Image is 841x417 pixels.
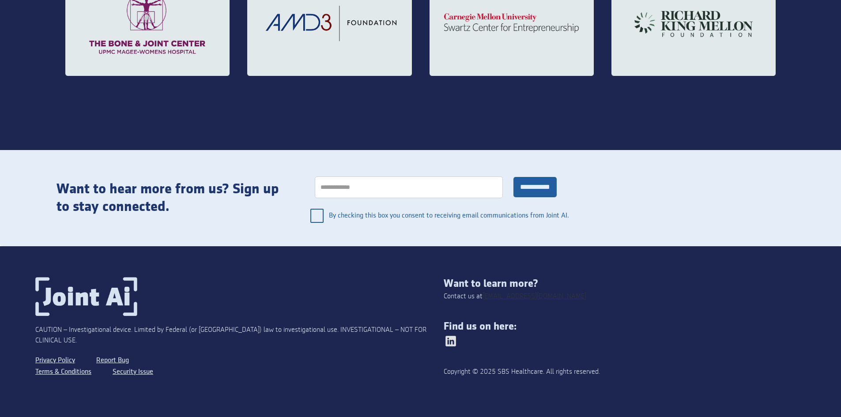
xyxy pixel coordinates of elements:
form: general interest [302,168,570,229]
a: Security Issue [113,366,153,378]
a: [EMAIL_ADDRESS][DOMAIN_NAME] [483,291,586,302]
span: By checking this box you consent to receiving email communications from Joint AI. [329,205,570,226]
div: Want to learn more? [444,278,806,290]
div: Find us on here: [444,320,806,333]
div: CAUTION – Investigational device. Limited by Federal (or [GEOGRAPHIC_DATA]) law to investigationa... [35,325,444,346]
div: Copyright © 2025 SBS Healthcare. All rights reserved. [444,367,806,377]
div: Want to hear more from us? Sign up to stay connected. [57,180,284,216]
a: Report Bug [96,355,129,366]
a: Terms & Conditions [35,366,91,378]
a: Privacy Policy [35,355,75,366]
div: Contact us at [444,291,586,302]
